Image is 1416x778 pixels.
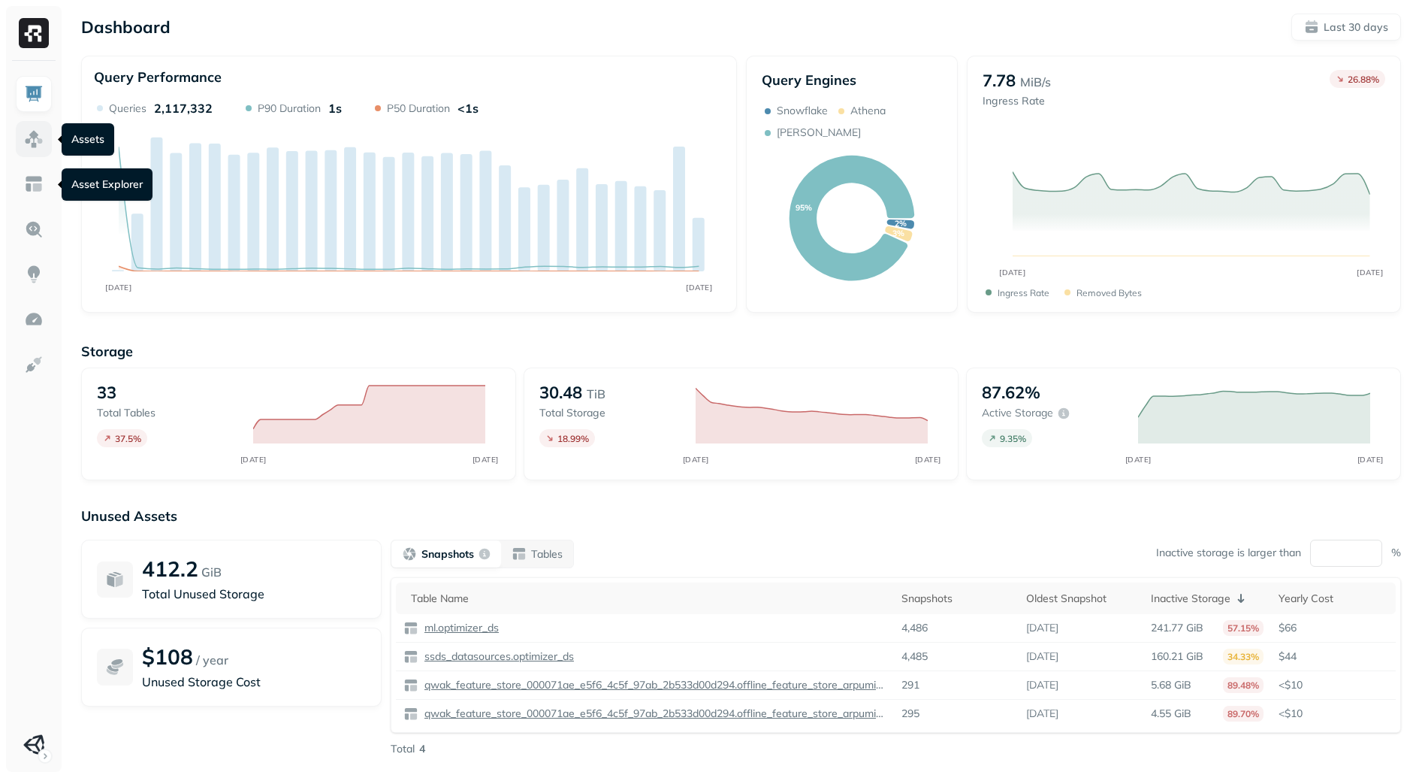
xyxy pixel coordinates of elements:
p: Ingress Rate [983,94,1051,108]
a: ssds_datasources.optimizer_ds [418,649,574,664]
p: MiB/s [1020,73,1051,91]
p: 295 [901,707,919,721]
p: $66 [1279,621,1388,635]
p: 4.55 GiB [1151,707,1191,721]
div: Table Name [411,592,886,606]
img: Query Explorer [24,219,44,239]
p: Total [391,742,415,756]
div: Snapshots [901,592,1011,606]
p: 4,485 [901,649,928,664]
p: Tables [531,547,563,562]
p: TiB [587,385,605,403]
img: table [403,621,418,636]
tspan: [DATE] [1357,268,1384,277]
p: qwak_feature_store_000071ae_e5f6_4c5f_97ab_2b533d00d294.offline_feature_store_arpumizer_user_leve... [421,678,886,692]
p: $108 [142,643,193,670]
tspan: [DATE] [1125,455,1151,465]
p: 241.77 GiB [1151,621,1203,635]
p: Inactive Storage [1151,592,1230,606]
img: Insights [24,265,44,284]
p: Total Unused Storage [142,585,366,603]
p: 9.35 % [1000,433,1026,444]
p: Athena [850,104,886,118]
img: Ryft [19,18,49,48]
img: table [403,678,418,693]
p: Unused Storage Cost [142,673,366,691]
p: qwak_feature_store_000071ae_e5f6_4c5f_97ab_2b533d00d294.offline_feature_store_arpumizer_game_user... [421,707,886,721]
p: 160.21 GiB [1151,649,1203,664]
p: P90 Duration [258,101,321,116]
div: Oldest Snapshot [1026,592,1136,606]
tspan: [DATE] [105,283,131,292]
p: 57.15% [1223,620,1264,636]
img: Unity [23,734,44,755]
tspan: [DATE] [1000,268,1026,277]
p: 30.48 [539,382,582,403]
p: 37.5 % [115,433,141,444]
tspan: [DATE] [686,283,712,292]
p: 33 [97,382,116,403]
p: Snapshots [421,547,474,562]
p: 4 [419,742,425,756]
p: [DATE] [1026,678,1058,692]
img: Integrations [24,355,44,374]
p: <$10 [1279,707,1388,721]
tspan: [DATE] [682,455,708,465]
img: Asset Explorer [24,174,44,194]
p: 412.2 [142,555,198,582]
p: GiB [201,563,222,581]
tspan: [DATE] [1357,455,1383,465]
p: [DATE] [1026,707,1058,721]
p: ssds_datasources.optimizer_ds [421,649,574,664]
p: Total tables [97,406,238,420]
p: 34.33% [1223,649,1264,664]
p: Query Engines [762,71,943,89]
p: P50 Duration [387,101,450,116]
p: ml.optimizer_ds [421,621,499,635]
p: 1s [328,101,342,116]
p: / year [196,651,228,669]
p: Snowflake [777,104,828,118]
p: 87.62% [982,382,1040,403]
text: 2% [895,219,907,229]
text: 3% [892,228,904,238]
p: Dashboard [81,17,171,38]
p: Unused Assets [81,507,1401,525]
p: [DATE] [1026,621,1058,635]
p: Total storage [539,406,681,420]
tspan: [DATE] [472,455,498,465]
div: Asset Explorer [62,168,152,201]
p: Removed bytes [1076,287,1142,298]
p: Active storage [982,406,1053,420]
p: Last 30 days [1324,20,1388,35]
p: 18.99 % [557,433,589,444]
p: Queries [109,101,146,116]
text: 95% [796,203,812,213]
a: qwak_feature_store_000071ae_e5f6_4c5f_97ab_2b533d00d294.offline_feature_store_arpumizer_game_user... [418,707,886,721]
p: 4,486 [901,621,928,635]
p: 5.68 GiB [1151,678,1191,692]
button: Last 30 days [1291,14,1401,41]
p: 291 [901,678,919,692]
div: Yearly Cost [1279,592,1388,606]
p: [DATE] [1026,649,1058,664]
p: % [1391,546,1401,560]
p: 7.78 [983,70,1016,91]
p: 2,117,332 [154,101,213,116]
img: table [403,707,418,722]
img: table [403,649,418,664]
a: qwak_feature_store_000071ae_e5f6_4c5f_97ab_2b533d00d294.offline_feature_store_arpumizer_user_leve... [418,678,886,692]
p: Ingress Rate [998,287,1049,298]
img: Dashboard [24,84,44,104]
p: Storage [81,343,1401,360]
img: Assets [24,129,44,149]
img: Optimization [24,310,44,329]
p: 89.70% [1223,706,1264,722]
div: Assets [62,123,114,156]
tspan: [DATE] [240,455,266,465]
p: Inactive storage is larger than [1156,546,1301,560]
tspan: [DATE] [914,455,940,465]
p: <$10 [1279,678,1388,692]
p: [PERSON_NAME] [777,126,861,140]
p: <1s [457,101,479,116]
